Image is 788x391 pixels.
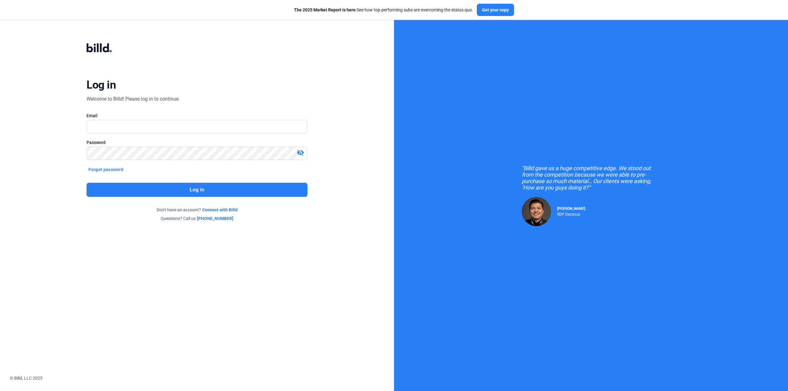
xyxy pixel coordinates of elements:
button: Forgot password [86,166,125,173]
span: The 2025 Market Report is here: [294,7,357,12]
div: Email [86,113,307,119]
div: RDP Electrical [557,211,585,217]
button: Get your copy [477,4,514,16]
div: "Billd gave us a huge competitive edge. We stood out from the competition because we were able to... [522,165,660,191]
button: Log in [86,183,307,197]
div: Questions? Call us [86,215,307,221]
a: [PHONE_NUMBER] [197,215,233,221]
mat-icon: visibility_off [297,149,304,156]
div: See how top-performing subs are overcoming the status quo. [294,7,473,13]
div: Password [86,139,307,146]
div: Don't have an account? [86,207,307,213]
div: Welcome to Billd! Please log in to continue. [86,95,180,103]
span: [PERSON_NAME] [557,206,585,211]
a: Connect with Billd [202,207,238,213]
img: Raul Pacheco [522,197,551,226]
div: Log in [86,78,116,92]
